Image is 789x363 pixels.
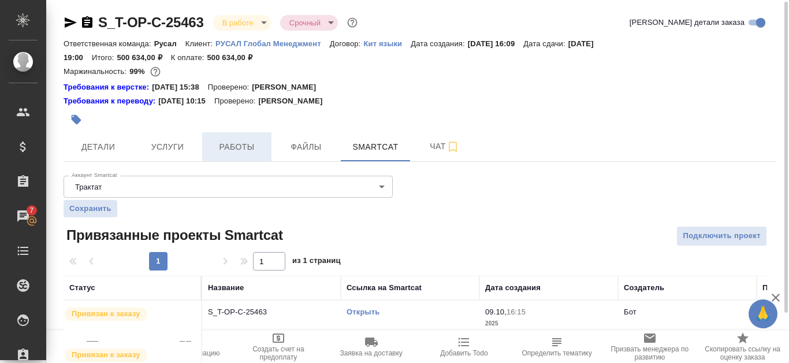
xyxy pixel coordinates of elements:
span: Создать счет на предоплату [239,345,318,361]
p: Дата сдачи: [523,39,568,48]
button: 2884.80 RUB; [148,64,163,79]
button: Добавить тэг [64,107,89,132]
span: Подключить проект [683,229,761,243]
span: Работы [209,140,265,154]
button: Подключить проект [676,226,767,246]
span: Файлы [278,140,334,154]
p: [PERSON_NAME] [258,95,331,107]
button: Скопировать ссылку [80,16,94,29]
span: Детали [70,140,126,154]
p: 500 634,00 ₽ [207,53,260,62]
p: Ответственная команда: [64,39,154,48]
span: 🙏 [753,302,773,326]
p: К оплате: [171,53,207,62]
p: Маржинальность: [64,67,129,76]
button: Призвать менеджера по развитию [604,331,697,363]
button: Добавить Todo [418,331,511,363]
a: Требования к верстке: [64,82,152,93]
p: 500 634,00 ₽ [117,53,170,62]
p: [DATE] 15:38 [152,82,208,93]
button: Срочный [286,18,324,28]
div: Трактат [64,176,393,198]
button: Сохранить [64,200,117,217]
a: S_T-OP-C-25463 [98,14,204,30]
p: Кит языки [363,39,411,48]
button: Создать счет на предоплату [232,331,325,363]
div: Нажми, чтобы открыть папку с инструкцией [64,95,158,107]
span: из 1 страниц [292,254,341,271]
p: 2025 [485,318,612,329]
span: [PERSON_NAME] детали заказа [630,17,745,28]
a: Требования к переводу: [64,95,158,107]
span: Скопировать ссылку на оценку заказа [703,345,782,361]
p: Итого: [92,53,117,62]
p: Договор: [330,39,364,48]
a: 7 [3,202,43,231]
a: Кит языки [363,38,411,48]
a: Открыть [347,308,379,316]
button: Скопировать ссылку для ЯМессенджера [64,16,77,29]
span: Сохранить [69,203,111,214]
span: Заявка на доставку [340,349,402,357]
p: 09.10, [485,308,507,316]
button: В работе [219,18,257,28]
p: Привязан к заказу [72,308,140,320]
p: S_T-OP-C-25463 [208,306,335,318]
a: РУСАЛ Глобал Менеджмент [215,38,330,48]
p: [DATE] 16:09 [468,39,524,48]
span: Чат [417,139,472,154]
p: [PERSON_NAME] [252,82,325,93]
span: Услуги [140,140,195,154]
div: Нажми, чтобы открыть папку с инструкцией [64,82,152,93]
button: Заявка на доставку [325,331,418,363]
div: Создатель [624,282,664,294]
span: Smartcat [348,140,403,154]
button: Трактат [72,182,105,192]
p: [DATE] 10:15 [158,95,214,107]
p: Бот [624,308,637,316]
span: Привязанные проекты Smartcat [64,226,283,245]
p: РУСАЛ Глобал Менеджмент [215,39,330,48]
button: Доп статусы указывают на важность/срочность заказа [345,15,360,30]
span: Добавить Todo [440,349,487,357]
div: В работе [213,15,271,31]
p: Привязан к заказу [72,349,140,361]
p: 99% [129,67,147,76]
button: Определить тематику [511,331,604,363]
button: 🙏 [749,299,777,328]
p: Дата создания: [411,39,467,48]
p: 16:15 [507,308,526,316]
div: В работе [280,15,338,31]
svg: Подписаться [446,140,460,154]
button: Скопировать ссылку на оценку заказа [696,331,789,363]
button: Папка на Drive [46,331,139,363]
div: Статус [69,282,95,294]
div: Название [208,282,244,294]
p: Проверено: [208,82,252,93]
div: Дата создания [485,282,541,294]
p: Русал [154,39,185,48]
span: Призвать менеджера по развитию [611,345,690,361]
p: Проверено: [214,95,259,107]
span: Определить тематику [522,349,591,357]
p: Клиент: [185,39,215,48]
div: Ссылка на Smartcat [347,282,422,294]
span: 7 [23,205,40,216]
